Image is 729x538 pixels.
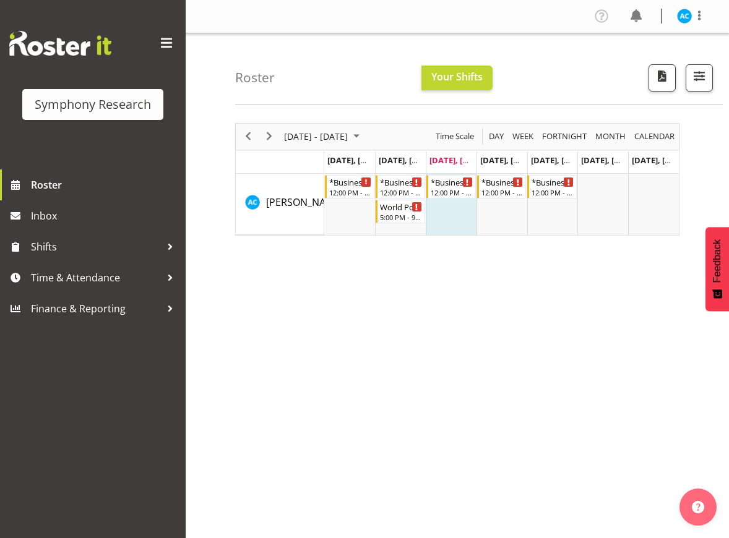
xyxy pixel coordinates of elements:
button: September 2025 [282,129,365,144]
span: [DATE], [DATE] [531,155,587,166]
span: Day [488,129,505,144]
span: calendar [633,129,676,144]
button: Time Scale [434,129,477,144]
h4: Roster [235,70,275,85]
div: Abbey Craib"s event - *Business 12~4:00pm (mixed shift start times) Begin From Thursday, Septembe... [477,175,527,199]
img: Rosterit website logo [9,31,111,56]
span: Time Scale [434,129,475,144]
span: [DATE] - [DATE] [283,129,349,144]
div: *Business 12~4:00pm (mixed shift start times) [380,176,422,188]
span: Time & Attendance [31,268,161,287]
span: Your Shifts [431,70,483,83]
img: abbey-craib10174.jpg [677,9,692,23]
span: Shifts [31,237,161,256]
table: Timeline Week of September 17, 2025 [324,174,679,235]
button: Month [632,129,677,144]
span: Feedback [712,239,723,283]
img: help-xxl-2.png [692,501,704,513]
span: [DATE], [DATE] [327,155,384,166]
span: Roster [31,176,179,194]
div: previous period [238,124,259,150]
a: [PERSON_NAME] [266,195,343,210]
div: Abbey Craib"s event - *Business 12~4:00pm (mixed shift start times) Begin From Wednesday, Septemb... [426,175,476,199]
div: 12:00 PM - 4:00 PM [532,187,574,197]
button: Previous [240,129,257,144]
button: Your Shifts [421,66,493,90]
span: Finance & Reporting [31,299,161,318]
div: Abbey Craib"s event - *Business 12~4:00pm (mixed shift start times) Begin From Tuesday, September... [376,175,425,199]
span: [PERSON_NAME] [266,195,343,209]
span: [DATE], [DATE] [480,155,537,166]
button: Timeline Day [487,129,506,144]
div: next period [259,124,280,150]
div: World Poll NZ Weekdays [380,200,422,213]
div: 12:00 PM - 4:00 PM [431,187,473,197]
span: Week [511,129,535,144]
button: Fortnight [540,129,589,144]
span: Month [594,129,627,144]
button: Next [261,129,278,144]
div: *Business 12~4:00pm (mixed shift start times) [481,176,524,188]
span: [DATE], [DATE] [632,155,688,166]
div: 12:00 PM - 4:00 PM [329,187,371,197]
div: 12:00 PM - 4:00 PM [380,187,422,197]
span: Inbox [31,207,179,225]
button: Download a PDF of the roster according to the set date range. [649,64,676,92]
div: 12:00 PM - 4:00 PM [481,187,524,197]
button: Filter Shifts [686,64,713,92]
div: Abbey Craib"s event - *Business 12~4:00pm (mixed shift start times) Begin From Friday, September ... [527,175,577,199]
div: Symphony Research [35,95,151,114]
span: [DATE], [DATE] [429,155,486,166]
button: Timeline Week [511,129,536,144]
div: *Business 12~4:00pm (mixed shift start times) [532,176,574,188]
span: [DATE], [DATE] [379,155,435,166]
div: September 15 - 21, 2025 [280,124,367,150]
span: Fortnight [541,129,588,144]
div: *Business 12~4:00pm (mixed shift start times) [329,176,371,188]
div: 5:00 PM - 9:00 PM [380,212,422,222]
div: Abbey Craib"s event - *Business 12~4:00pm (mixed shift start times) Begin From Monday, September ... [325,175,374,199]
button: Timeline Month [593,129,628,144]
span: [DATE], [DATE] [581,155,637,166]
td: Abbey Craib resource [236,174,324,235]
div: Abbey Craib"s event - World Poll NZ Weekdays Begin From Tuesday, September 16, 2025 at 5:00:00 PM... [376,200,425,223]
div: Timeline Week of September 17, 2025 [235,123,679,236]
div: *Business 12~4:00pm (mixed shift start times) [431,176,473,188]
button: Feedback - Show survey [705,227,729,311]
